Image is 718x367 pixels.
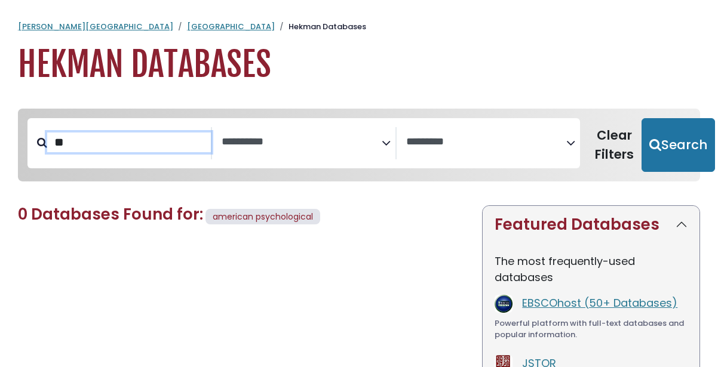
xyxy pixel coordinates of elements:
[495,317,688,341] div: Powerful platform with full-text databases and popular information.
[522,295,677,310] a: EBSCOhost (50+ Databases)
[483,206,699,243] button: Featured Databases
[495,253,688,285] p: The most frequently-used databases
[222,136,382,149] textarea: Search
[213,211,313,223] span: american psychological
[406,136,566,149] textarea: Search
[18,109,700,181] nav: Search filters
[275,21,366,33] li: Hekman Databases
[187,21,275,32] a: [GEOGRAPHIC_DATA]
[587,118,642,172] button: Clear Filters
[47,132,211,152] input: Search database by title or keyword
[642,118,715,172] button: Submit for Search Results
[18,45,700,85] h1: Hekman Databases
[18,21,173,32] a: [PERSON_NAME][GEOGRAPHIC_DATA]
[18,21,700,33] nav: breadcrumb
[18,203,203,225] span: 0 Databases Found for:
